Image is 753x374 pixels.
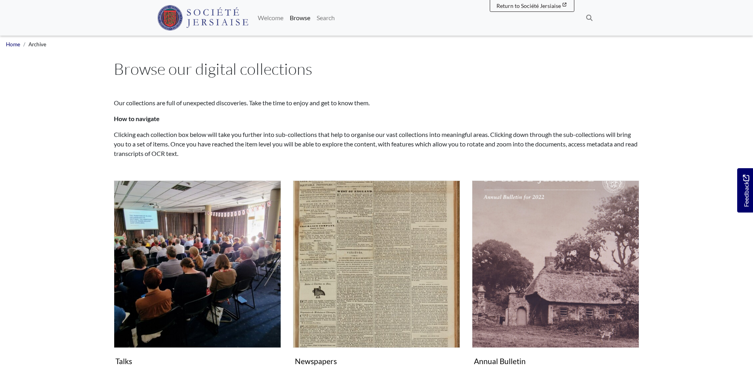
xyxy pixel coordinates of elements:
p: Clicking each collection box below will take you further into sub-collections that help to organi... [114,130,640,158]
img: Annual Bulletin [472,180,639,348]
a: Annual Bulletin Annual Bulletin [472,180,639,369]
a: Welcome [255,10,287,26]
a: Browse [287,10,313,26]
img: Newspapers [293,180,460,348]
a: Search [313,10,338,26]
span: Feedback [741,175,751,207]
span: Return to Société Jersiaise [496,2,561,9]
p: Our collections are full of unexpected discoveries. Take the time to enjoy and get to know them. [114,98,640,108]
h1: Browse our digital collections [114,59,640,78]
a: Talks Talks [114,180,281,369]
a: Newspapers Newspapers [293,180,460,369]
a: Home [6,41,20,47]
a: Société Jersiaise logo [157,3,249,32]
img: Talks [114,180,281,348]
a: Would you like to provide feedback? [737,168,753,213]
img: Société Jersiaise [157,5,249,30]
strong: How to navigate [114,115,160,122]
span: Archive [28,41,46,47]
